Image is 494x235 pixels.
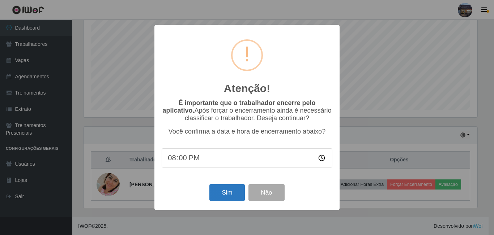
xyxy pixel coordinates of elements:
p: Você confirma a data e hora de encerramento abaixo? [162,128,332,135]
button: Não [248,184,284,201]
h2: Atenção! [224,82,270,95]
b: É importante que o trabalhador encerre pelo aplicativo. [162,99,315,114]
p: Após forçar o encerramento ainda é necessário classificar o trabalhador. Deseja continuar? [162,99,332,122]
button: Sim [209,184,244,201]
